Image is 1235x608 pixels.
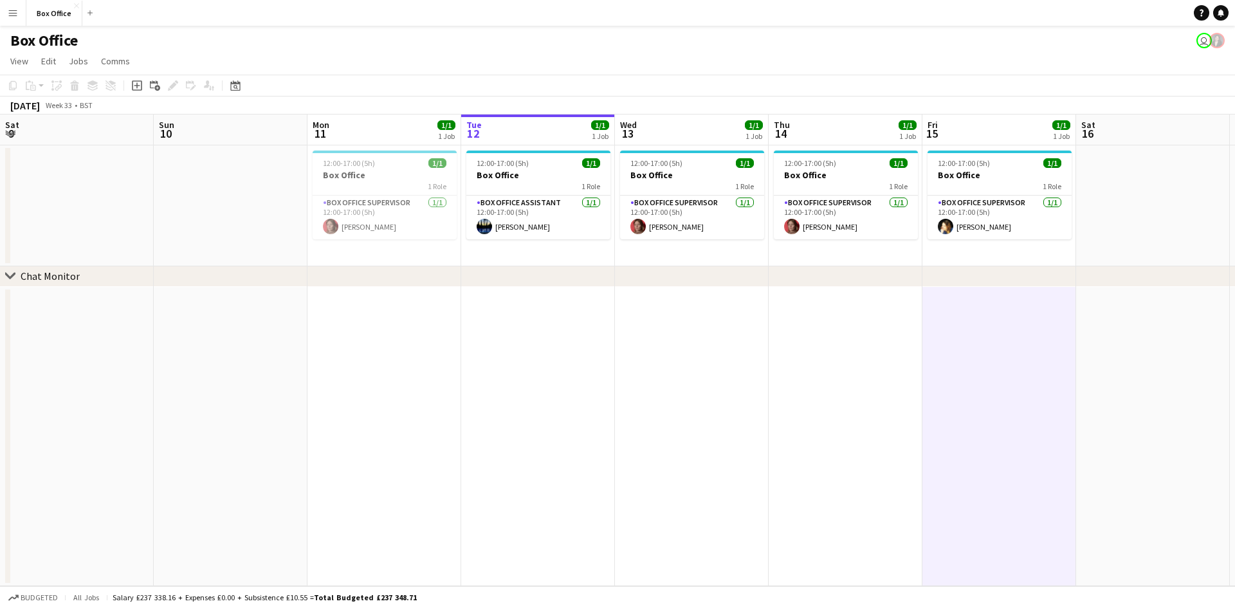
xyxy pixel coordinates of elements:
span: View [10,55,28,67]
span: 1/1 [736,158,754,168]
span: 11 [311,126,329,141]
span: 1/1 [591,120,609,130]
h3: Box Office [466,169,610,181]
div: BST [80,100,93,110]
span: 12:00-17:00 (5h) [784,158,836,168]
span: Wed [620,119,637,131]
span: 12 [464,126,482,141]
app-card-role: Box Office Assistant1/112:00-17:00 (5h)[PERSON_NAME] [466,196,610,239]
span: 9 [3,126,19,141]
h1: Box Office [10,31,78,50]
span: Mon [313,119,329,131]
span: 1/1 [1052,120,1070,130]
span: 12:00-17:00 (5h) [938,158,990,168]
a: Comms [96,53,135,69]
span: Sat [1081,119,1095,131]
div: [DATE] [10,99,40,112]
span: Comms [101,55,130,67]
div: 1 Job [1053,131,1070,141]
app-user-avatar: Millie Haldane [1196,33,1212,48]
span: Week 33 [42,100,75,110]
span: 1/1 [582,158,600,168]
div: 1 Job [746,131,762,141]
span: 1 Role [581,181,600,191]
span: 1/1 [745,120,763,130]
app-card-role: Box Office Supervisor1/112:00-17:00 (5h)[PERSON_NAME] [928,196,1072,239]
app-job-card: 12:00-17:00 (5h)1/1Box Office1 RoleBox Office Supervisor1/112:00-17:00 (5h)[PERSON_NAME] [774,151,918,239]
span: Tue [466,119,482,131]
span: 10 [157,126,174,141]
span: Jobs [69,55,88,67]
h3: Box Office [313,169,457,181]
span: 1/1 [899,120,917,130]
app-job-card: 12:00-17:00 (5h)1/1Box Office1 RoleBox Office Supervisor1/112:00-17:00 (5h)[PERSON_NAME] [928,151,1072,239]
a: Edit [36,53,61,69]
span: 1 Role [428,181,446,191]
button: Budgeted [6,591,60,605]
span: 12:00-17:00 (5h) [630,158,682,168]
h3: Box Office [774,169,918,181]
app-card-role: Box Office Supervisor1/112:00-17:00 (5h)[PERSON_NAME] [313,196,457,239]
span: 14 [772,126,790,141]
span: Sun [159,119,174,131]
span: Thu [774,119,790,131]
app-job-card: 12:00-17:00 (5h)1/1Box Office1 RoleBox Office Assistant1/112:00-17:00 (5h)[PERSON_NAME] [466,151,610,239]
a: View [5,53,33,69]
span: 1 Role [1043,181,1061,191]
span: 1 Role [889,181,908,191]
a: Jobs [64,53,93,69]
div: 1 Job [438,131,455,141]
span: 1/1 [437,120,455,130]
span: Sat [5,119,19,131]
span: 15 [926,126,938,141]
div: 1 Job [899,131,916,141]
app-job-card: 12:00-17:00 (5h)1/1Box Office1 RoleBox Office Supervisor1/112:00-17:00 (5h)[PERSON_NAME] [313,151,457,239]
app-card-role: Box Office Supervisor1/112:00-17:00 (5h)[PERSON_NAME] [774,196,918,239]
span: 16 [1079,126,1095,141]
span: 13 [618,126,637,141]
span: Total Budgeted £237 348.71 [314,593,417,602]
span: 12:00-17:00 (5h) [323,158,375,168]
button: Box Office [26,1,82,26]
app-card-role: Box Office Supervisor1/112:00-17:00 (5h)[PERSON_NAME] [620,196,764,239]
span: Fri [928,119,938,131]
span: 12:00-17:00 (5h) [477,158,529,168]
span: 1/1 [1043,158,1061,168]
app-user-avatar: Lexi Clare [1209,33,1225,48]
div: 1 Job [592,131,608,141]
div: Chat Monitor [21,270,80,282]
span: 1 Role [735,181,754,191]
h3: Box Office [928,169,1072,181]
span: 1/1 [890,158,908,168]
app-job-card: 12:00-17:00 (5h)1/1Box Office1 RoleBox Office Supervisor1/112:00-17:00 (5h)[PERSON_NAME] [620,151,764,239]
span: Edit [41,55,56,67]
span: All jobs [71,593,102,602]
span: 1/1 [428,158,446,168]
h3: Box Office [620,169,764,181]
div: Salary £237 338.16 + Expenses £0.00 + Subsistence £10.55 = [113,593,417,602]
span: Budgeted [21,593,58,602]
